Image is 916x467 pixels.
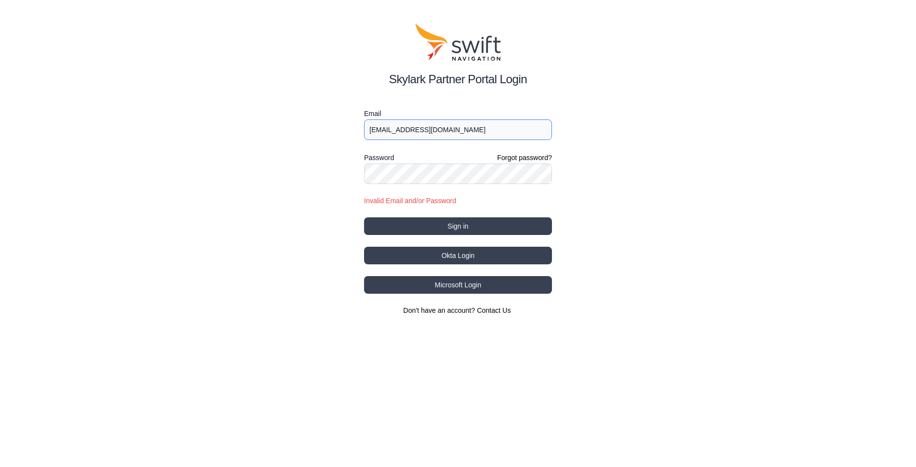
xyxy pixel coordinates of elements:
label: Email [364,108,552,119]
a: Forgot password? [497,153,552,163]
h2: Skylark Partner Portal Login [364,70,552,88]
section: Don't have an account? [364,305,552,315]
label: Password [364,152,394,163]
div: Invalid Email and/or Password [364,196,552,206]
a: Contact Us [477,306,511,314]
button: Microsoft Login [364,276,552,294]
button: Okta Login [364,247,552,264]
button: Sign in [364,217,552,235]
